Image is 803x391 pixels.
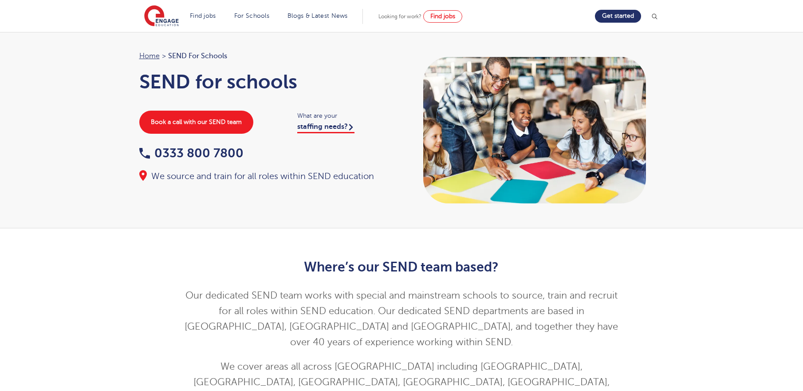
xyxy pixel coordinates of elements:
[595,10,641,23] a: Get started
[139,50,393,62] nav: breadcrumb
[139,71,393,93] h1: SEND for schools
[139,170,393,183] div: We source and train for all roles within SEND education
[184,288,619,350] p: Our dedicated SEND team works with special and mainstream schools to source, train and recruit fo...
[423,10,462,23] a: Find jobs
[139,111,253,134] a: Book a call with our SEND team
[162,52,166,60] span: >
[168,50,227,62] span: SEND for Schools
[287,12,348,19] a: Blogs & Latest News
[430,13,455,20] span: Find jobs
[190,12,216,19] a: Find jobs
[234,12,269,19] a: For Schools
[297,111,393,121] span: What are your
[378,13,421,20] span: Looking for work?
[297,123,354,133] a: staffing needs?
[139,52,160,60] a: Home
[139,146,244,160] a: 0333 800 7800
[144,5,179,28] img: Engage Education
[184,259,619,275] h2: Where’s our SEND team based?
